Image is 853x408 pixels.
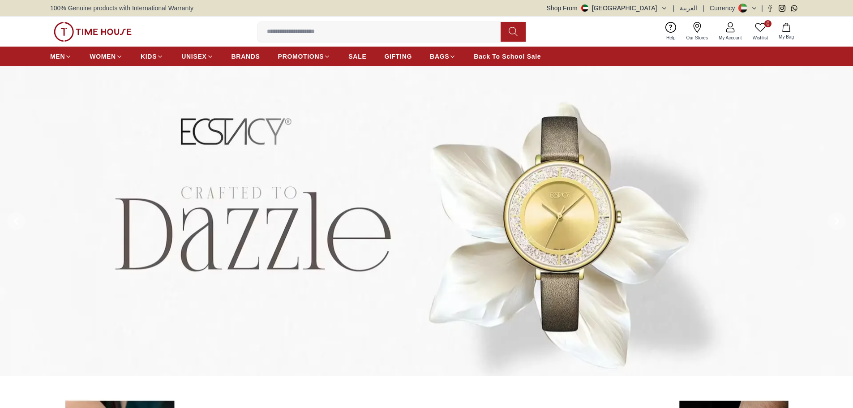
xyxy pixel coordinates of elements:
[761,4,763,13] span: |
[661,20,681,43] a: Help
[749,34,772,41] span: Wishlist
[681,20,713,43] a: Our Stores
[703,4,704,13] span: |
[779,5,785,12] a: Instagram
[710,4,739,13] div: Currency
[384,48,412,64] a: GIFTING
[430,52,449,61] span: BAGS
[141,48,163,64] a: KIDS
[474,48,541,64] a: Back To School Sale
[747,20,773,43] a: 0Wishlist
[181,48,213,64] a: UNISEX
[50,48,72,64] a: MEN
[231,48,260,64] a: BRANDS
[773,21,799,42] button: My Bag
[50,52,65,61] span: MEN
[141,52,157,61] span: KIDS
[791,5,797,12] a: Whatsapp
[50,4,193,13] span: 100% Genuine products with International Warranty
[231,52,260,61] span: BRANDS
[775,34,797,40] span: My Bag
[430,48,456,64] a: BAGS
[384,52,412,61] span: GIFTING
[474,52,541,61] span: Back To School Sale
[348,52,366,61] span: SALE
[90,48,123,64] a: WOMEN
[683,34,712,41] span: Our Stores
[680,4,697,13] button: العربية
[581,4,588,12] img: United Arab Emirates
[767,5,773,12] a: Facebook
[547,4,668,13] button: Shop From[GEOGRAPHIC_DATA]
[278,48,331,64] a: PROMOTIONS
[278,52,324,61] span: PROMOTIONS
[764,20,772,27] span: 0
[715,34,746,41] span: My Account
[54,22,132,42] img: ...
[90,52,116,61] span: WOMEN
[348,48,366,64] a: SALE
[663,34,679,41] span: Help
[181,52,206,61] span: UNISEX
[673,4,675,13] span: |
